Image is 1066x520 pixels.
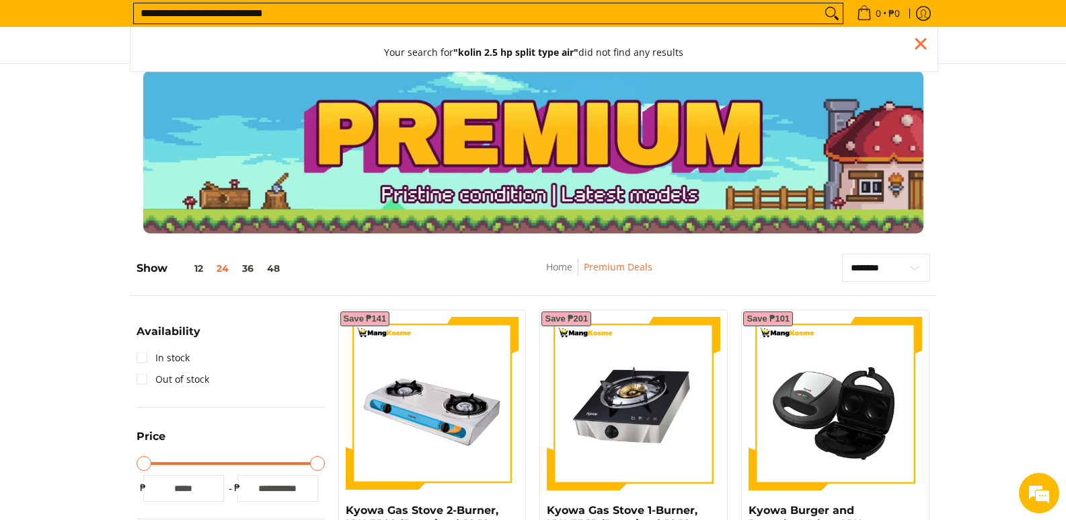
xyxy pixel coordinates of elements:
strong: "kolin 2.5 hp split type air" [453,46,578,59]
div: Chat with us now [70,75,226,93]
nav: Breadcrumbs [457,259,741,289]
span: Save ₱141 [344,315,387,323]
span: Price [137,431,165,442]
span: Availability [137,326,200,337]
span: ₱0 [886,9,902,18]
div: Close pop up [911,34,931,54]
summary: Open [137,326,200,347]
button: 24 [210,263,235,274]
img: kyowa-burger-and-pancake-maker-premium-full-view-mang-kosme [749,317,922,490]
span: ₱ [137,481,150,494]
span: Save ₱201 [545,315,588,323]
span: ₱ [231,481,244,494]
button: Your search for"kolin 2.5 hp split type air"did not find any results [371,34,697,71]
a: Home [546,260,572,273]
button: 48 [260,263,287,274]
a: In stock [137,347,190,369]
img: kyowa-2-burner-gas-stove-stainless-steel-premium-full-view-mang-kosme [346,317,519,490]
span: • [853,6,904,21]
span: Save ₱101 [747,315,790,323]
a: Premium Deals [584,260,652,273]
div: Minimize live chat window [221,7,253,39]
span: 0 [874,9,883,18]
button: 12 [167,263,210,274]
textarea: Type your message and hit 'Enter' [7,367,256,414]
span: We're online! [78,170,186,305]
img: kyowa-tempered-glass-single-gas-burner-full-view-mang-kosme [547,317,720,490]
h5: Show [137,262,287,275]
button: 36 [235,263,260,274]
summary: Open [137,431,165,452]
a: Out of stock [137,369,209,390]
button: Search [821,3,843,24]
